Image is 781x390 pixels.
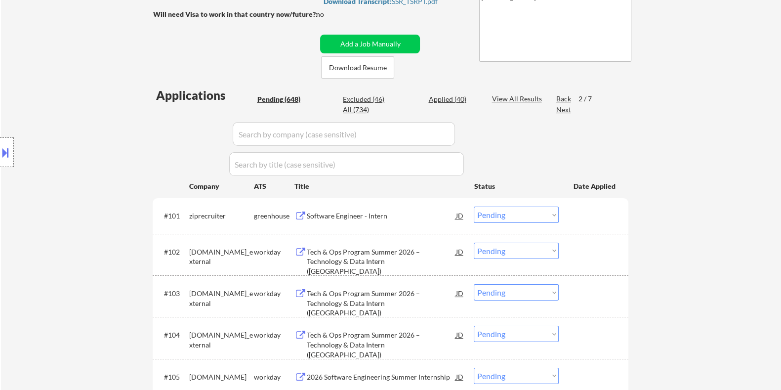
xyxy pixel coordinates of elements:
div: Tech & Ops Program Summer 2026 – Technology & Data Intern ([GEOGRAPHIC_DATA]) [306,289,455,318]
div: JD [454,368,464,386]
div: Tech & Ops Program Summer 2026 – Technology & Data Intern ([GEOGRAPHIC_DATA]) [306,330,455,359]
div: Company [189,181,253,191]
input: Search by title (case sensitive) [229,152,464,176]
div: [DOMAIN_NAME]_external [189,289,253,308]
div: ziprecruiter [189,211,253,221]
div: Applied (40) [428,94,478,104]
div: #103 [164,289,181,299]
div: workday [253,330,294,340]
div: ATS [253,181,294,191]
div: Excluded (46) [343,94,392,104]
div: no [316,9,344,19]
div: workday [253,372,294,382]
div: Software Engineer - Intern [306,211,455,221]
strong: Will need Visa to work in that country now/future?: [153,10,317,18]
div: [DOMAIN_NAME] [189,372,253,382]
div: JD [454,326,464,344]
button: Download Resume [321,56,394,79]
div: JD [454,284,464,302]
div: Date Applied [573,181,617,191]
div: Back [556,94,572,104]
div: #104 [164,330,181,340]
div: greenhouse [253,211,294,221]
div: #102 [164,247,181,257]
div: JD [454,243,464,260]
div: workday [253,247,294,257]
div: [DOMAIN_NAME]_external [189,330,253,349]
div: All (734) [343,105,392,115]
button: Add a Job Manually [320,35,420,53]
div: Title [294,181,464,191]
div: [DOMAIN_NAME]_external [189,247,253,266]
div: Applications [156,89,253,101]
div: JD [454,207,464,224]
div: Next [556,105,572,115]
input: Search by company (case sensitive) [233,122,455,146]
div: View All Results [492,94,544,104]
div: workday [253,289,294,299]
div: Status [474,177,559,195]
div: 2 / 7 [578,94,601,104]
div: #105 [164,372,181,382]
div: Tech & Ops Program Summer 2026 – Technology & Data Intern ([GEOGRAPHIC_DATA]) [306,247,455,276]
div: Pending (648) [257,94,306,104]
div: 2026 Software Engineering Summer Internship [306,372,455,382]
